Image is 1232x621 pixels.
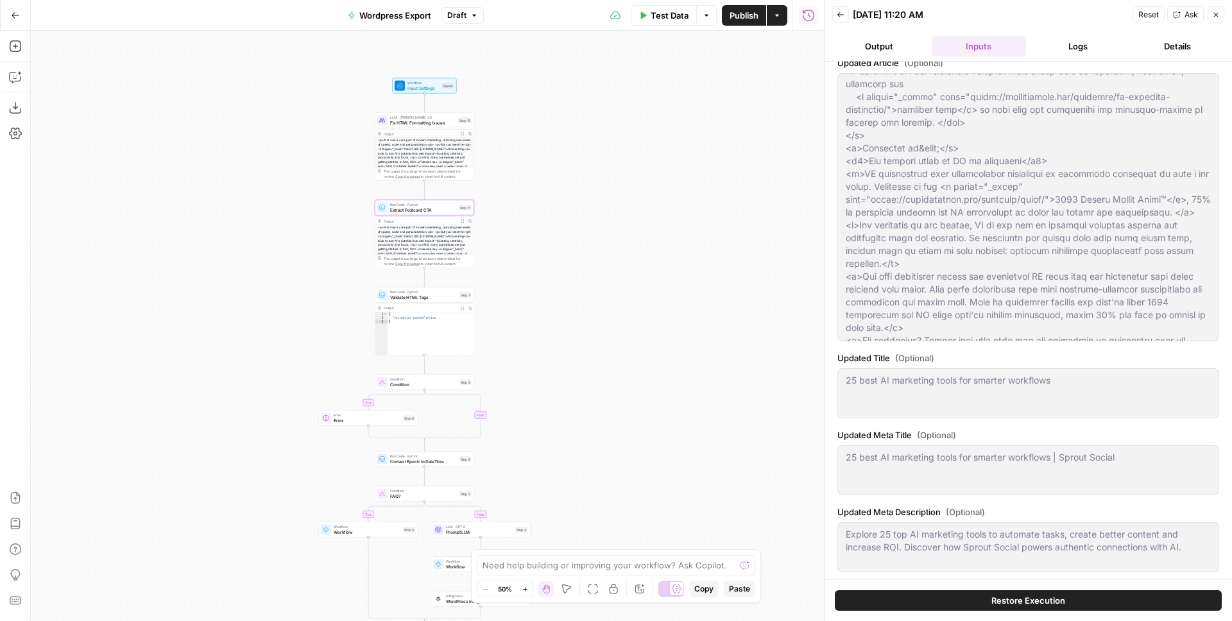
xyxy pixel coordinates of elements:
span: 50% [498,584,512,594]
div: <p>AI is now a core part of modern marketing, unlocking new levels of speed, scale and personaliz... [375,225,474,290]
div: ConditionConditionStep 8 [375,375,474,390]
span: Toggle code folding, rows 1 through 3 [384,312,388,316]
img: WordPress%20logotype.png [435,596,441,602]
span: Error [334,413,400,418]
g: Edge from step_2 to step_4 [425,502,482,522]
span: Copy [694,583,714,595]
button: Draft [441,7,484,24]
span: Test Data [651,9,689,22]
div: 1 [375,312,388,316]
button: Inputs [932,36,1026,56]
span: Input Settings [407,85,440,91]
span: Publish [730,9,758,22]
div: This output is too large & has been abbreviated for review. to view the full content. [384,169,472,179]
g: Edge from step_9 to step_8-conditional-end [368,426,425,441]
g: Edge from step_11 to step_7 [424,268,425,287]
div: IntegrationWordPress IntegrationStep 1 [431,591,531,607]
g: Edge from step_7 to step_8 [424,355,425,374]
span: Condition [390,381,457,387]
div: Step 2 [459,491,472,497]
span: Validate HTML Tags [390,294,457,300]
div: Step 3 [403,527,415,532]
div: <p>AI is now a core part of modern marketing, unlocking new levels of speed, scale and personaliz... [375,138,474,203]
div: Step 7 [459,292,472,298]
span: Reset [1138,9,1159,21]
div: Step 9 [403,415,415,421]
g: Edge from step_6 to step_2 [424,467,425,486]
span: FAQ? [390,493,457,499]
label: Updated Meta Title [837,429,1219,441]
span: Restore Execution [991,594,1065,607]
span: Paste [729,583,750,595]
button: Restore Execution [835,590,1222,611]
label: Updated Title [837,352,1219,364]
div: Inputs [442,83,454,89]
button: Output [832,36,927,56]
textarea: Explore 25 top AI marketing tools to automate tasks, create better content and increase ROI. Disc... [846,528,1211,554]
button: Test Data [631,5,696,26]
button: Reset [1133,6,1165,23]
div: Output [384,305,457,310]
div: Step 4 [515,527,528,532]
div: Run Code · PythonConvert Epoch to DateTimeStep 6 [375,452,474,467]
div: WorkflowWorkflowStep 5 [431,557,531,572]
div: Output [384,218,457,223]
span: Convert Epoch to DateTime [390,458,457,464]
span: Wordpress Export [359,9,431,22]
g: Edge from step_8 to step_9 [368,390,425,410]
span: Workflow [334,529,400,535]
span: Extract Postcard CTA [390,207,456,213]
button: Copy [689,581,719,597]
button: Paste [724,581,755,597]
span: Condition [390,488,457,493]
label: Updated Meta Description [837,506,1219,518]
div: Run Code · PythonExtract Postcard CTAStep 11Output<p>AI is now a core part of modern marketing, u... [375,200,474,268]
span: Run Code · Python [390,202,456,207]
span: Prompt LLM [446,529,513,535]
span: Copy the output [395,262,420,266]
div: WorkflowWorkflowStep 3 [319,522,418,538]
div: This output is too large & has been abbreviated for review. to view the full content. [384,256,472,266]
textarea: 25 best AI marketing tools for smarter workflows [846,374,1211,387]
button: Publish [722,5,766,26]
g: Edge from step_8-conditional-end to step_6 [424,439,425,451]
span: Draft [447,10,466,21]
span: Error [334,417,400,423]
span: (Optional) [895,352,934,364]
div: Step 10 [458,117,472,123]
div: 2 [375,316,388,320]
g: Edge from step_8 to step_8-conditional-end [425,390,481,441]
div: LLM · [PERSON_NAME] 4.5Fix HTML Formatting IssuesStep 10Output<p>AI is now a core part of modern ... [375,113,474,181]
span: Copy the output [395,174,420,178]
button: Wordpress Export [340,5,439,26]
span: Workflow [407,80,440,85]
div: ConditionFAQ?Step 2 [375,486,474,502]
g: Edge from step_2 to step_3 [368,502,425,522]
span: Ask [1185,9,1198,21]
span: LLM · GPT-5 [446,524,513,529]
span: (Optional) [946,506,985,518]
div: Step 11 [459,205,472,210]
span: (Optional) [917,429,956,441]
div: WorkflowInput SettingsInputs [375,78,474,94]
span: Run Code · Python [390,289,457,294]
span: Run Code · Python [390,454,457,459]
div: Output [384,131,457,136]
div: Step 6 [459,456,472,462]
button: Logs [1031,36,1125,56]
label: Updated Article [837,56,1219,69]
div: Step 8 [459,379,472,385]
span: Fix HTML Formatting Issues [390,119,456,126]
g: Edge from step_10 to step_11 [424,181,425,200]
span: LLM · [PERSON_NAME] 4.5 [390,115,456,120]
button: Ask [1167,6,1204,23]
span: Condition [390,377,457,382]
span: Integration [446,593,513,599]
span: (Optional) [904,56,943,69]
span: Workflow [446,559,513,564]
div: 3 [375,320,388,324]
span: Workflow [334,524,400,529]
span: Workflow [446,563,513,570]
div: ErrorErrorStep 9 [319,411,418,426]
textarea: 25 best AI marketing tools for smarter workflows | Sprout Social [846,451,1211,464]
